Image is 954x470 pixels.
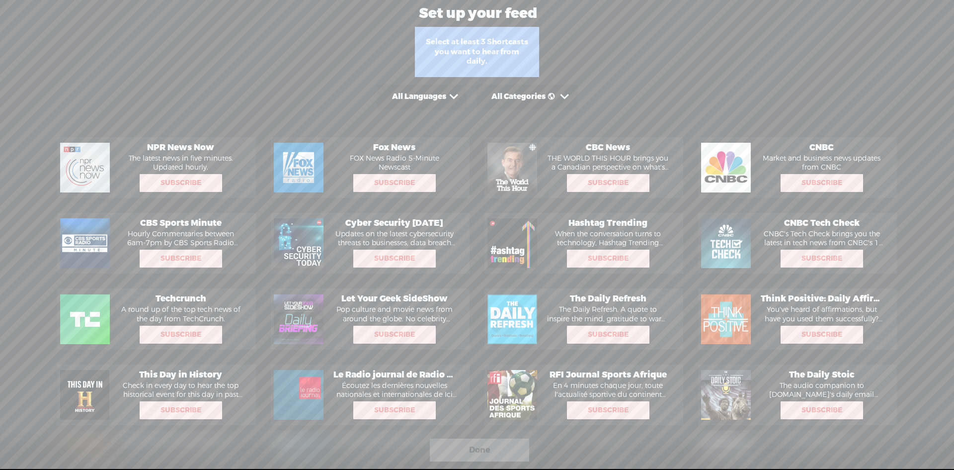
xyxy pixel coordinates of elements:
[542,154,674,172] p: THE WORLD THIS HOUR brings you a Canadian perspective on what's happening here, and around the wo...
[141,175,221,191] span: Subscribe
[328,370,460,380] span: Le Radio journal de Radio Canada
[141,251,221,267] span: Subscribe
[274,294,323,344] img: http%3A%2F%2Fres.cloudinary.com%2Ftrebble-fm%2Fimage%2Fupload%2Fv1554661029%2Fcom.trebble.trebble...
[542,142,674,153] span: CBC News
[115,154,246,172] p: The latest news in five minutes. Updated hourly.
[469,442,490,458] span: Done
[701,143,751,192] img: http%3A%2F%2Fres.cloudinary.com%2Ftrebble-fm%2Fimage%2Fupload%2Fv1611680116%2Fcom.trebble.trebble...
[487,370,537,420] img: http%3A%2F%2Fres.cloudinary.com%2Ftrebble-fm%2Fimage%2Fupload%2Fv1543790162%2Fcom.trebble.trebble...
[487,218,537,268] img: http%3A%2F%2Fres.cloudinary.com%2Ftrebble-fm%2Fimage%2Fupload%2Fv1543595605%2Fcom.trebble.trebble...
[756,154,887,172] p: Market and business news updates from CNBC
[328,154,460,172] p: FOX News Radio 5-Minute Newscast
[542,370,674,380] span: RFI Journal Sports Afrique
[756,370,887,380] span: The Daily Stoic
[568,327,648,343] span: Subscribe
[756,218,887,229] span: CNBC Tech Check
[328,381,460,399] p: Écoutez les dernières nouvelles nationales et internationales de Ici Radio-Canada Première.
[328,142,460,153] span: Fox News
[60,370,110,420] img: http%3A%2F%2Fres.cloudinary.com%2Ftrebble-fm%2Fimage%2Fupload%2Fv1580769991%2Fcom.trebble.trebble...
[701,218,751,268] img: http%3A%2F%2Fres.cloudinary.com%2Ftrebble-fm%2Fimage%2Fupload%2Fv1559462339%2Fcom.trebble.trebble...
[60,294,110,344] img: http%3A%2F%2Fres.cloudinary.com%2Ftrebble-fm%2Fimage%2Fupload%2Fv1552586185%2Fcom.trebble.trebble...
[141,402,221,418] span: Subscribe
[756,230,887,248] p: CNBC's Tech Check brings you the latest in tech news from CNBC's 1 Market in the heart of [GEOGRA...
[487,294,537,344] img: http%3A%2F%2Fres.cloudinary.com%2Ftrebble-fm%2Fimage%2Fupload%2Fv1530228332%2Fcom.trebble.trebble...
[782,327,862,343] span: Subscribe
[328,305,460,323] p: Pop culture and movie news from around the globe. No celebrity gossip here, just the most importa...
[756,142,887,153] span: CNBC
[354,402,435,418] span: Subscribe
[782,251,862,267] span: Subscribe
[115,381,246,399] p: Check in every day to hear the top historical event for this day in past years.
[60,218,110,268] img: http%3A%2F%2Fres.cloudinary.com%2Ftrebble-fm%2Fimage%2Fupload%2Fv1543533050%2Fcom.trebble.trebble...
[701,294,751,344] img: http%3A%2F%2Fres.cloudinary.com%2Ftrebble-fm%2Fimage%2Fupload%2Fv1559457251%2Fcom.trebble.trebble...
[115,370,246,380] span: This Day in History
[274,370,323,420] img: http%3A%2F%2Fres.cloudinary.com%2Ftrebble-fm%2Fimage%2Fupload%2Fv1543783444%2Fcom.trebble.trebble...
[756,305,887,323] p: You've heard of affirmations, but have you used them successfully? Join me daily and I'll guide y...
[542,293,674,304] span: The Daily Refresh
[354,175,435,191] span: Subscribe
[328,230,460,248] p: Updates on the latest cybersecurity threats to businesses, data breach disclosures, and how you c...
[60,143,110,192] img: http%3A%2F%2Fres.cloudinary.com%2Ftrebble-fm%2Fimage%2Fupload%2Fv1542838297%2Fcom.trebble.trebble...
[354,327,435,343] span: Subscribe
[782,175,862,191] span: Subscribe
[542,305,674,323] p: The Daily Refresh. A quote to inspire the mind, gratitude to warm the soul, and guided breathing ...
[701,370,751,420] img: http%3A%2F%2Fres.cloudinary.com%2Ftrebble-fm%2Fimage%2Fupload%2Fv1549838910%2Fcom.trebble.trebble...
[274,143,323,192] img: http%3A%2F%2Fres.cloudinary.com%2Ftrebble-fm%2Fimage%2Fupload%2Fv1542839103%2Fcom.trebble.trebble...
[392,92,446,102] div: All Languages
[542,218,674,229] span: Hashtag Trending
[115,230,246,248] p: Hourly Commentaries between 6am-7pm by CBS Sports Radio talent
[487,143,537,192] img: http%3A%2F%2Fres.cloudinary.com%2Ftrebble-fm%2Fimage%2Fupload%2Fv1542841377%2Fcom.trebble.trebble...
[491,92,557,102] div: All Categories
[115,142,246,153] span: NPR News Now
[568,175,648,191] span: Subscribe
[115,218,246,229] span: CBS Sports Minute
[542,230,674,248] p: When the conversation turns to technology, Hashtag Trending makes sure you’re in the know. We rev...
[782,402,862,418] span: Subscribe
[756,293,887,304] span: Think Positive: Daily Affirmations
[415,27,539,77] div: Select at least 3 Shortcasts you want to hear from daily.
[354,251,435,267] span: Subscribe
[542,381,674,399] p: En 4 minutes chaque jour, toute l'actualité sportive du continent africain et des sportifs [DEMOG...
[328,293,460,304] span: Let Your Geek SideShow
[141,327,221,343] span: Subscribe
[115,305,246,323] p: A round up of the top tech news of the day from TechCrunch.
[568,402,648,418] span: Subscribe
[115,293,246,304] span: Techcrunch
[568,251,648,267] span: Subscribe
[328,218,460,229] span: Cyber Security [DATE]
[274,218,323,268] img: http%3A%2F%2Fres.cloudinary.com%2Ftrebble-fm%2Fimage%2Fupload%2Fv1543775769%2Fcom.trebble.trebble...
[0,1,929,26] div: Set up your feed
[756,381,887,399] p: The audio companion to [DOMAIN_NAME]'s daily email meditations, read by [PERSON_NAME]. Each daily...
